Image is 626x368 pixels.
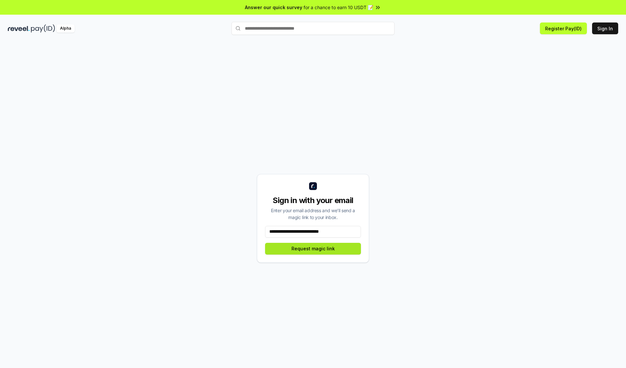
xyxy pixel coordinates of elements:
div: Enter your email address and we’ll send a magic link to your inbox. [265,207,361,221]
img: reveel_dark [8,24,30,33]
button: Request magic link [265,243,361,255]
img: logo_small [309,182,317,190]
button: Sign In [592,22,618,34]
div: Sign in with your email [265,195,361,206]
div: Alpha [56,24,75,33]
span: Answer our quick survey [245,4,302,11]
img: pay_id [31,24,55,33]
span: for a chance to earn 10 USDT 📝 [304,4,373,11]
button: Register Pay(ID) [540,22,587,34]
